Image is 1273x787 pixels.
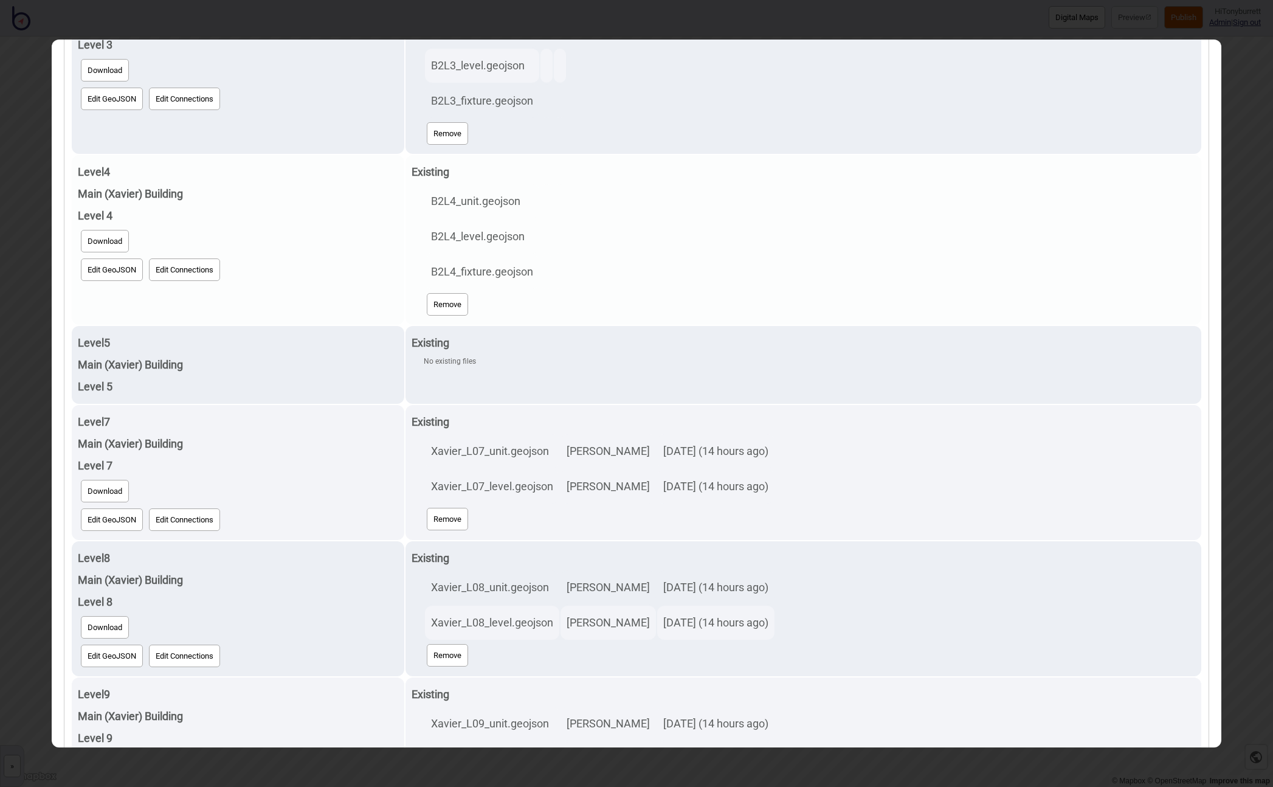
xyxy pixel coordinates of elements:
button: Download [81,480,129,502]
button: Edit Connections [149,508,220,531]
button: Remove [427,644,468,667]
strong: Existing [412,552,449,564]
td: [DATE] (14 hours ago) [657,570,774,605]
div: Level 8 [78,547,399,569]
div: Level 7 [78,411,399,433]
div: No existing files [424,354,1195,369]
td: [DATE] (14 hours ago) [657,707,774,741]
div: Level 4 [78,161,399,183]
strong: Existing [412,415,449,428]
div: Main (Xavier) Building [78,569,399,591]
button: Remove [427,122,468,145]
td: [DATE] (14 hours ago) [657,470,774,504]
button: Download [81,230,129,252]
td: B2L3_level.geojson [425,49,539,83]
div: Level 9 [78,684,399,706]
div: Level 5 [78,376,399,398]
td: B2L4_unit.geojson [425,184,539,218]
button: Edit GeoJSON [81,645,143,667]
div: Main (Xavier) Building [78,354,399,376]
div: Level 5 [78,332,399,354]
strong: Existing [412,336,449,349]
button: Remove [427,293,468,316]
td: B2L4_level.geojson [425,220,539,254]
strong: Existing [412,688,449,701]
td: [PERSON_NAME] [561,742,656,776]
div: Level 7 [78,455,399,477]
a: Edit Connections [146,255,223,284]
div: Main (Xavier) Building [78,433,399,455]
td: [DATE] (14 hours ago) [657,742,774,776]
strong: Existing [412,165,449,178]
div: Level 8 [78,591,399,613]
td: B2L4_fixture.geojson [425,255,539,289]
td: Xavier_L08_unit.geojson [425,570,559,605]
div: Level 3 [78,34,399,56]
td: [PERSON_NAME] [561,470,656,504]
button: Remove [427,508,468,530]
td: [PERSON_NAME] [561,606,656,640]
td: B2L3_fixture.geojson [425,84,539,118]
div: Level 9 [78,727,399,749]
td: [PERSON_NAME] [561,434,656,468]
td: [PERSON_NAME] [561,570,656,605]
div: Main (Xavier) Building [78,706,399,727]
a: Edit Connections [146,642,223,670]
button: Edit Connections [149,258,220,281]
td: Xavier_L07_level.geojson [425,470,559,504]
td: Xavier_L08_level.geojson [425,606,559,640]
button: Download [81,616,129,639]
td: Xavier_L09_unit.geojson [425,707,559,741]
button: Edit Connections [149,88,220,110]
td: Xavier_L07_unit.geojson [425,434,559,468]
td: [PERSON_NAME] [561,707,656,741]
button: Edit GeoJSON [81,258,143,281]
button: Edit Connections [149,645,220,667]
button: Edit GeoJSON [81,508,143,531]
button: Edit GeoJSON [81,88,143,110]
div: Level 4 [78,205,399,227]
td: [DATE] (14 hours ago) [657,606,774,640]
td: Xavier_L09_level.geojson [425,742,559,776]
a: Edit Connections [146,505,223,534]
td: [DATE] (14 hours ago) [657,434,774,468]
button: Download [81,59,129,81]
a: Edit Connections [146,85,223,113]
div: Main (Xavier) Building [78,183,399,205]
